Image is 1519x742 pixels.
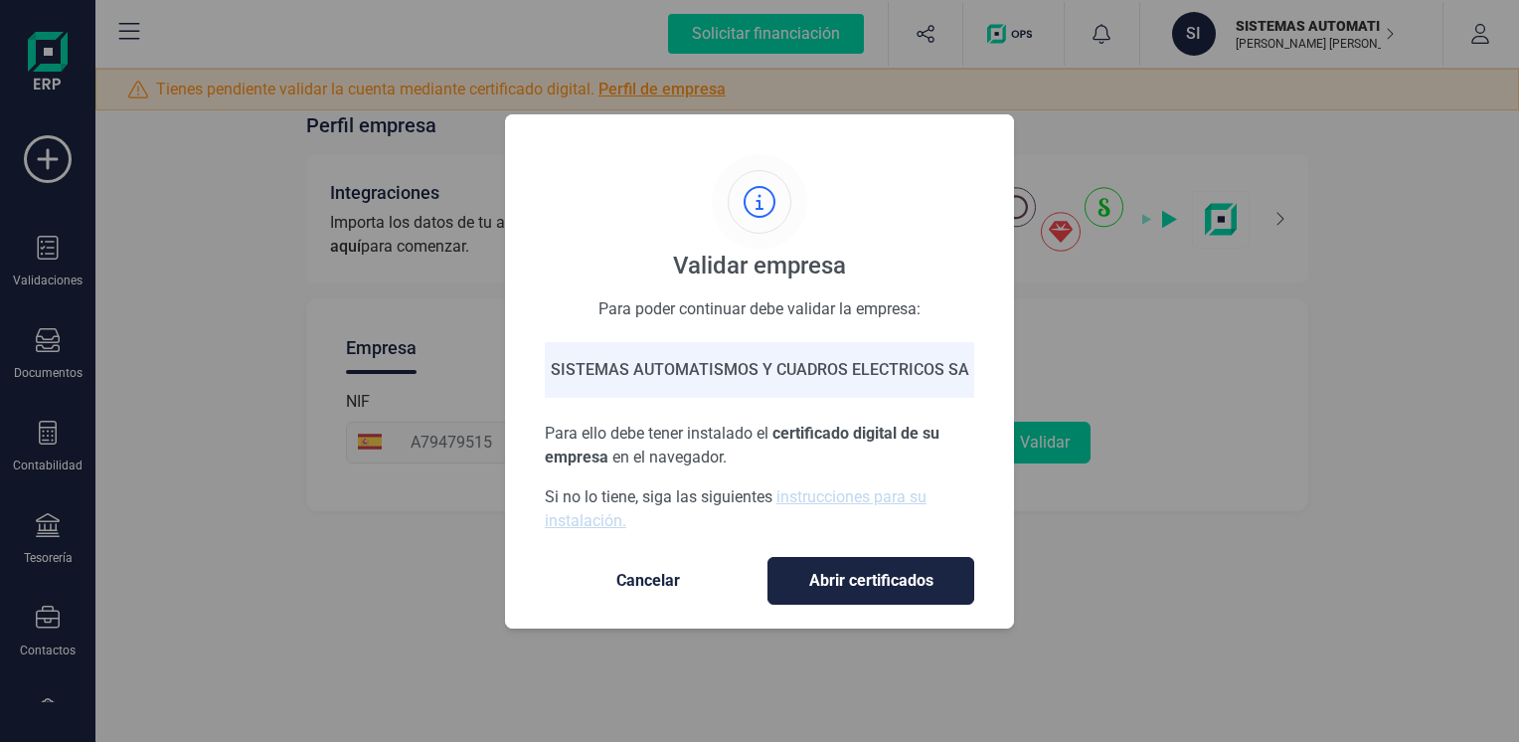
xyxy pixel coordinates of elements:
[545,424,939,466] span: certificado digital de su empresa
[545,485,974,533] p: Si no lo tiene, siga las siguientes
[545,297,974,318] div: Para poder continuar debe validar la empresa:
[767,557,974,605] button: Abrir certificados
[545,422,974,469] p: Para ello debe tener instalado el en el navegador.
[788,569,953,593] span: Abrir certificados
[545,487,927,530] a: instrucciones para su instalación.
[565,569,732,593] span: Cancelar
[545,557,752,605] button: Cancelar
[673,250,846,281] div: Validar empresa
[545,342,974,398] div: SISTEMAS AUTOMATISMOS Y CUADROS ELECTRICOS SA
